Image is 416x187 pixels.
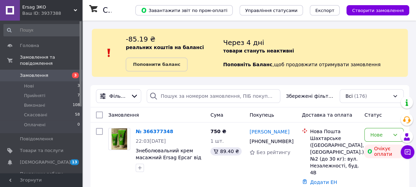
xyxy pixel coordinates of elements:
[108,128,130,150] a: Фото товару
[240,5,303,15] button: Управління статусами
[136,138,166,144] span: 22:03[DATE]
[364,112,382,118] span: Статус
[103,6,172,14] h1: Список замовлень
[249,112,274,118] span: Покупець
[364,144,404,158] div: Очікує оплати
[210,147,242,155] div: 89.40 ₴
[72,72,79,78] span: 3
[24,112,47,118] span: Скасовані
[136,129,173,134] a: № 366377348
[310,128,359,135] div: Нова Пошта
[147,89,280,103] input: Пошук за номером замовлення, ПІБ покупця, номером телефону, Email, номером накладної
[20,159,71,165] span: [DEMOGRAPHIC_DATA]
[352,8,404,13] span: Створити замовлення
[77,122,80,128] span: 0
[126,35,155,43] span: -85.19 ₴
[141,7,227,13] span: Завантажити звіт по пром-оплаті
[22,4,74,10] span: Ersag ЭКО
[310,179,337,185] a: Додати ЕН
[20,171,63,183] span: Показники роботи компанії
[104,48,114,58] img: :exclamation:
[20,136,53,142] span: Повідомлення
[20,43,39,49] span: Головна
[75,112,80,118] span: 58
[340,7,409,13] a: Створити замовлення
[354,93,367,99] span: (176)
[223,62,272,67] b: Поповніть Баланс
[135,5,233,15] button: Завантажити звіт по пром-оплаті
[223,38,264,47] span: Через 4 дні
[245,8,297,13] span: Управління статусами
[370,131,390,139] div: Нове
[136,148,201,167] a: Знеболювальний крем масажний Ersag Ерсаг від болів 200 мл
[223,34,408,71] div: , щоб продовжити отримувати замовлення
[345,93,353,100] span: Всі
[108,112,139,118] span: Замовлення
[126,45,204,50] b: реальних коштів на балансі
[24,122,46,128] span: Оплачені
[3,24,81,36] input: Пошук
[109,93,128,100] span: Фільтри
[77,93,80,99] span: 7
[22,10,82,16] div: Ваш ID: 3937388
[310,135,359,176] div: Шахтарське ([GEOGRAPHIC_DATA], [GEOGRAPHIC_DATA].), №2 (до 30 кг): вул. Незалежності, буд. 4В
[256,150,290,155] span: Без рейтингу
[24,83,34,89] span: Нові
[24,93,45,99] span: Прийняті
[223,48,294,54] b: товари стануть неактивні
[346,5,409,15] button: Створити замовлення
[286,93,334,100] span: Збережені фільтри:
[210,112,223,118] span: Cума
[248,137,291,146] div: [PHONE_NUMBER]
[73,102,80,108] span: 108
[24,102,45,108] span: Виконані
[210,138,224,144] span: 1 шт.
[249,128,289,135] a: [PERSON_NAME]
[310,5,340,15] button: Експорт
[20,72,48,79] span: Замовлення
[111,128,127,150] img: Фото товару
[210,129,226,134] span: 750 ₴
[133,62,180,67] b: Поповнити баланс
[401,145,414,159] button: Чат з покупцем
[70,159,79,165] span: 13
[302,112,352,118] span: Доставка та оплата
[126,58,187,71] a: Поповнити баланс
[20,148,63,154] span: Товари та послуги
[20,54,82,67] span: Замовлення та повідомлення
[77,83,80,89] span: 3
[315,8,334,13] span: Експорт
